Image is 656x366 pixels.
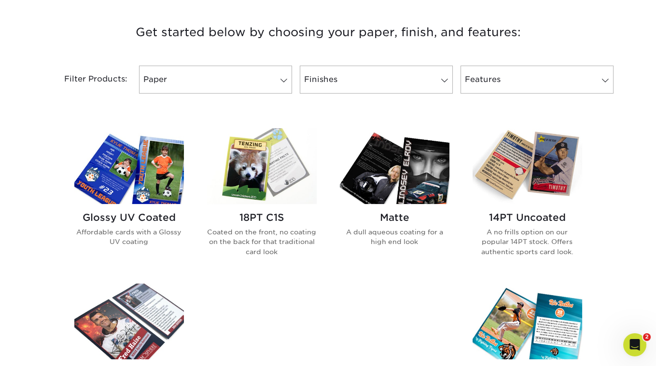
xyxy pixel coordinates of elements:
[473,212,582,223] h2: 14PT Uncoated
[340,227,449,247] p: A dull aqueous coating for a high end look
[207,227,317,257] p: Coated on the front, no coating on the back for that traditional card look
[207,128,317,204] img: 18PT C1S Trading Cards
[473,128,582,272] a: 14PT Uncoated Trading Cards 14PT Uncoated A no frills option on our popular 14PT stock. Offers au...
[139,66,292,94] a: Paper
[340,212,449,223] h2: Matte
[300,66,453,94] a: Finishes
[473,128,582,204] img: 14PT Uncoated Trading Cards
[207,128,317,272] a: 18PT C1S Trading Cards 18PT C1S Coated on the front, no coating on the back for that traditional ...
[340,128,449,272] a: Matte Trading Cards Matte A dull aqueous coating for a high end look
[623,333,646,356] iframe: Intercom live chat
[74,227,184,247] p: Affordable cards with a Glossy UV coating
[473,227,582,257] p: A no frills option on our popular 14PT stock. Offers authentic sports card look.
[39,66,135,94] div: Filter Products:
[74,212,184,223] h2: Glossy UV Coated
[461,66,614,94] a: Features
[207,212,317,223] h2: 18PT C1S
[74,284,184,359] img: Silk Laminated Trading Cards
[46,11,611,54] h3: Get started below by choosing your paper, finish, and features:
[74,128,184,204] img: Glossy UV Coated Trading Cards
[2,337,82,363] iframe: Google Customer Reviews
[74,128,184,272] a: Glossy UV Coated Trading Cards Glossy UV Coated Affordable cards with a Glossy UV coating
[643,333,651,341] span: 2
[473,284,582,359] img: Silk w/ Spot UV Trading Cards
[340,128,449,204] img: Matte Trading Cards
